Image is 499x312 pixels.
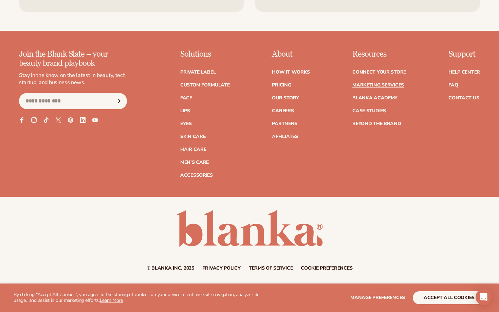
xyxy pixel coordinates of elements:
[180,121,192,126] a: Eyes
[112,93,127,109] button: Subscribe
[413,291,485,304] button: accept all cookies
[301,266,352,271] a: Cookie preferences
[352,50,406,59] p: Resources
[352,121,401,126] a: Beyond the brand
[448,70,480,75] a: Help Center
[272,134,298,139] a: Affiliates
[272,50,310,59] p: About
[272,121,297,126] a: Partners
[19,50,127,68] p: Join the Blank Slate – your beauty brand playbook
[350,291,405,304] button: Manage preferences
[448,50,480,59] p: Support
[180,134,205,139] a: Skin Care
[202,266,241,271] a: Privacy policy
[272,96,299,100] a: Our Story
[272,83,291,87] a: Pricing
[249,266,293,271] a: Terms of service
[180,147,206,152] a: Hair Care
[100,297,123,304] a: Learn More
[476,289,492,305] div: Open Intercom Messenger
[272,70,310,75] a: How It Works
[180,70,216,75] a: Private label
[448,96,479,100] a: Contact Us
[147,265,194,271] small: © Blanka Inc. 2025
[180,83,230,87] a: Custom formulate
[352,83,404,87] a: Marketing services
[352,109,386,113] a: Case Studies
[180,173,213,178] a: Accessories
[180,96,192,100] a: Face
[14,292,265,304] p: By clicking "Accept All Cookies", you agree to the storing of cookies on your device to enhance s...
[448,83,458,87] a: FAQ
[272,109,294,113] a: Careers
[352,70,406,75] a: Connect your store
[180,109,190,113] a: Lips
[352,96,398,100] a: Blanka Academy
[180,50,230,59] p: Solutions
[180,160,209,165] a: Men's Care
[350,294,405,301] span: Manage preferences
[19,72,127,86] p: Stay in the know on the latest in beauty, tech, startup, and business news.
